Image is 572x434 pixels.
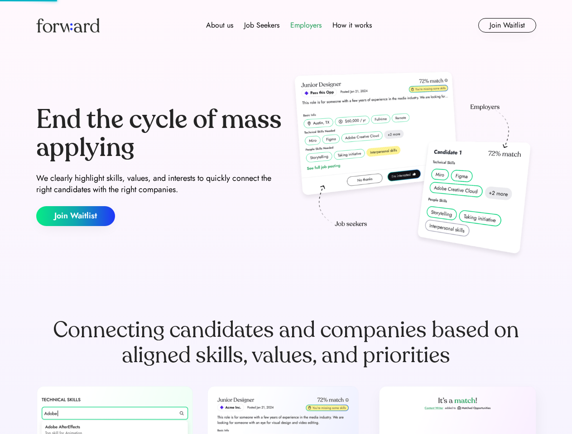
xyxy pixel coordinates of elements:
[206,20,233,31] div: About us
[36,317,536,368] div: Connecting candidates and companies based on aligned skills, values, and priorities
[332,20,372,31] div: How it works
[290,69,536,263] img: hero-image.png
[36,206,115,226] button: Join Waitlist
[244,20,279,31] div: Job Seekers
[36,173,283,195] div: We clearly highlight skills, values, and interests to quickly connect the right candidates with t...
[478,18,536,33] button: Join Waitlist
[36,18,100,33] img: Forward logo
[36,106,283,161] div: End the cycle of mass applying
[290,20,322,31] div: Employers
